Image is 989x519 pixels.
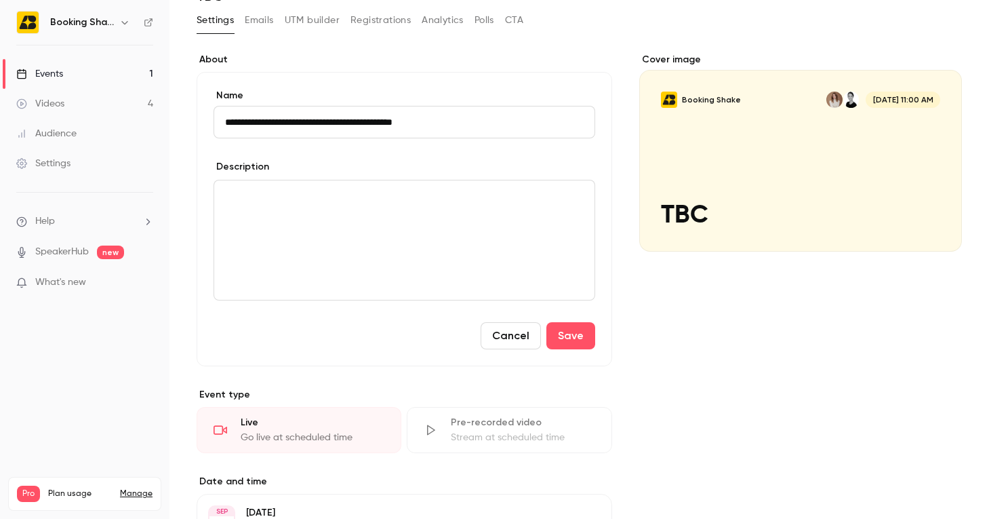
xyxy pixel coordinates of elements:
div: SEP [209,507,234,516]
button: Save [546,322,595,349]
button: UTM builder [285,9,340,31]
button: Cancel [481,322,541,349]
div: Pre-recorded videoStream at scheduled time [407,407,611,453]
div: Videos [16,97,64,111]
button: Polls [475,9,494,31]
button: Registrations [350,9,411,31]
section: description [214,180,595,301]
span: new [97,246,124,259]
a: Manage [120,488,153,499]
label: Cover image [639,53,962,66]
label: About [197,53,612,66]
div: Stream at scheduled time [451,431,594,444]
span: Help [35,214,55,229]
div: editor [214,180,594,300]
div: Events [16,67,63,81]
button: Emails [245,9,273,31]
span: Plan usage [48,488,112,499]
a: SpeakerHub [35,245,89,259]
button: Settings [197,9,234,31]
button: CTA [505,9,523,31]
button: Analytics [422,9,464,31]
span: What's new [35,275,86,290]
img: Booking Shake [17,12,39,33]
li: help-dropdown-opener [16,214,153,229]
label: Description [214,160,269,174]
section: Cover image [639,53,962,252]
div: Pre-recorded video [451,416,594,429]
h6: Booking Shake [50,16,114,29]
div: Settings [16,157,70,170]
div: Live [241,416,384,429]
label: Name [214,89,595,102]
div: Audience [16,127,77,140]
div: Go live at scheduled time [241,431,384,444]
p: Event type [197,388,612,402]
span: Pro [17,486,40,502]
label: Date and time [197,475,612,488]
div: LiveGo live at scheduled time [197,407,401,453]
